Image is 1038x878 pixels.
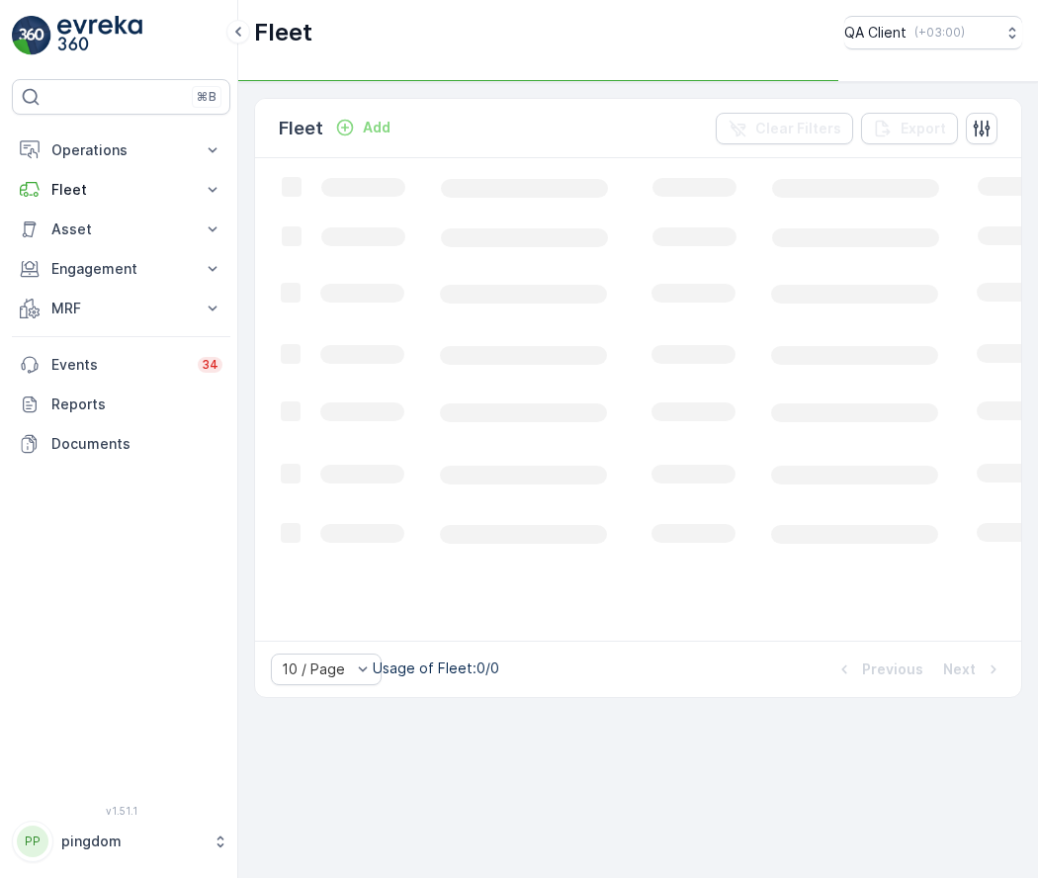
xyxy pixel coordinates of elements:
[941,658,1005,681] button: Next
[943,659,976,679] p: Next
[12,16,51,55] img: logo
[844,16,1022,49] button: QA Client(+03:00)
[861,113,958,144] button: Export
[51,299,191,318] p: MRF
[17,826,48,857] div: PP
[12,170,230,210] button: Fleet
[51,395,222,414] p: Reports
[51,434,222,454] p: Documents
[12,385,230,424] a: Reports
[51,355,186,375] p: Events
[12,805,230,817] span: v 1.51.1
[363,118,390,137] p: Add
[51,180,191,200] p: Fleet
[12,821,230,862] button: PPpingdom
[844,23,907,43] p: QA Client
[57,16,142,55] img: logo_light-DOdMpM7g.png
[197,89,216,105] p: ⌘B
[202,357,218,373] p: 34
[12,131,230,170] button: Operations
[51,140,191,160] p: Operations
[51,259,191,279] p: Engagement
[373,658,499,678] p: Usage of Fleet : 0/0
[755,119,841,138] p: Clear Filters
[327,116,398,139] button: Add
[61,832,203,851] p: pingdom
[254,17,312,48] p: Fleet
[12,424,230,464] a: Documents
[862,659,923,679] p: Previous
[12,210,230,249] button: Asset
[12,289,230,328] button: MRF
[716,113,853,144] button: Clear Filters
[12,249,230,289] button: Engagement
[12,345,230,385] a: Events34
[832,658,925,681] button: Previous
[901,119,946,138] p: Export
[914,25,965,41] p: ( +03:00 )
[279,115,323,142] p: Fleet
[51,219,191,239] p: Asset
